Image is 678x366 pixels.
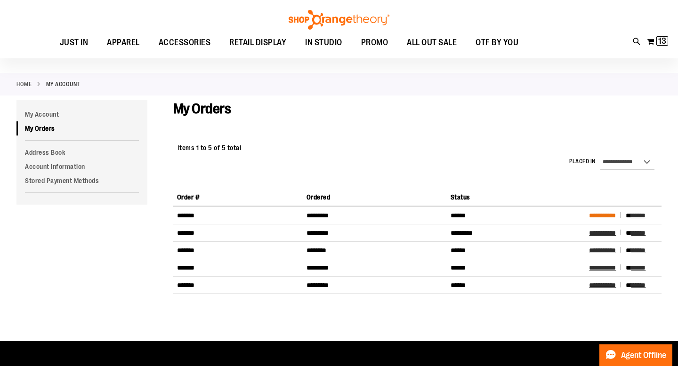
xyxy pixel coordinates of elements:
[46,80,80,88] strong: My Account
[60,32,89,53] span: JUST IN
[287,10,391,30] img: Shop Orangetheory
[107,32,140,53] span: APPAREL
[361,32,388,53] span: PROMO
[16,174,147,188] a: Stored Payment Methods
[159,32,211,53] span: ACCESSORIES
[173,189,303,206] th: Order #
[178,144,242,151] span: Items 1 to 5 of 5 total
[16,80,32,88] a: Home
[305,32,342,53] span: IN STUDIO
[658,36,666,46] span: 13
[407,32,457,53] span: ALL OUT SALE
[303,189,447,206] th: Ordered
[16,159,147,174] a: Account Information
[621,351,666,360] span: Agent Offline
[16,145,147,159] a: Address Book
[229,32,286,53] span: RETAIL DISPLAY
[599,344,672,366] button: Agent Offline
[173,101,231,117] span: My Orders
[16,107,147,121] a: My Account
[569,158,596,166] label: Placed in
[16,121,147,135] a: My Orders
[447,189,586,206] th: Status
[476,32,518,53] span: OTF BY YOU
